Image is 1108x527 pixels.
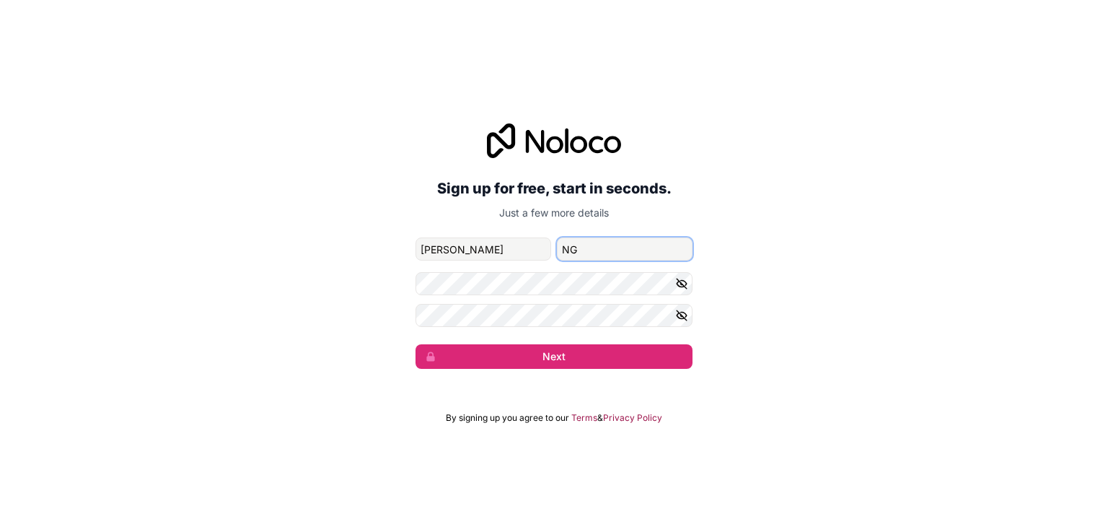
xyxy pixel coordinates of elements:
input: family-name [557,238,692,261]
p: Just a few more details [415,206,692,220]
button: Next [415,344,692,369]
input: Confirm password [415,304,692,327]
a: Privacy Policy [603,412,662,424]
span: By signing up you agree to our [446,412,569,424]
a: Terms [571,412,597,424]
h2: Sign up for free, start in seconds. [415,175,692,201]
input: Password [415,272,692,295]
input: given-name [415,238,551,261]
span: & [597,412,603,424]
